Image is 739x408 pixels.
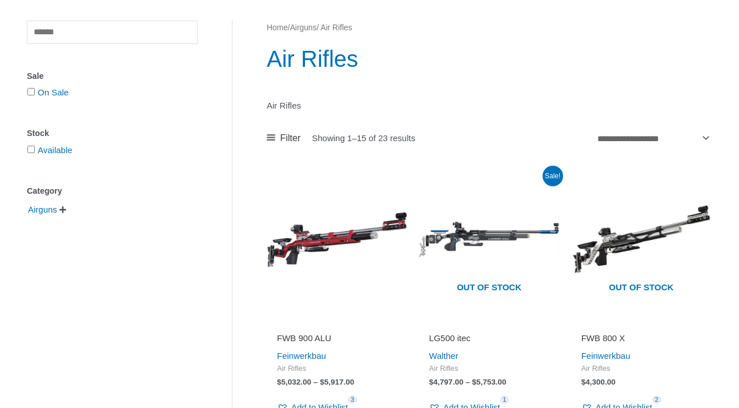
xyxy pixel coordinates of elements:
[277,333,397,344] h2: FWB 900 ALU
[581,333,701,344] h2: FWB 800 X
[27,88,35,95] input: On Sale
[277,378,282,386] span: $
[571,169,712,310] a: Out of stock
[429,378,463,386] bdi: 4,797.00
[267,169,407,310] img: FWB 900 ALU
[429,378,433,386] span: $
[267,43,712,75] h1: Air Rifles
[580,275,703,301] span: Out of stock
[27,146,35,153] input: Available
[472,378,506,386] bdi: 5,753.00
[500,395,509,404] span: 1
[429,333,549,348] a: LG500 itec
[465,378,470,386] span: –
[593,129,712,148] select: Shop order
[427,275,551,301] span: Out of stock
[280,130,301,147] span: Filter
[419,169,559,310] a: Out of stock
[472,378,476,386] span: $
[581,378,616,386] bdi: 4,300.00
[27,68,198,85] div: Sale
[581,364,701,374] span: Air Rifles
[314,378,318,386] span: –
[59,206,66,214] span: 
[348,395,357,404] span: 3
[652,395,661,404] span: 2
[27,125,198,142] div: Stock
[267,21,712,35] nav: Breadcrumb
[429,351,458,361] a: Walther
[267,130,300,147] a: Filter
[38,145,73,155] a: Available
[290,23,317,32] a: Airguns
[429,333,549,344] h2: LG500 itec
[27,200,58,219] span: Airguns
[581,333,701,348] a: FWB 800 X
[277,317,397,330] iframe: Customer reviews powered by Trustpilot
[27,204,58,214] a: Airguns
[27,183,198,199] div: Category
[312,134,415,142] p: Showing 1–15 of 23 results
[267,23,288,32] a: Home
[581,351,630,361] a: Feinwerkbau
[429,364,549,374] span: Air Rifles
[277,378,311,386] bdi: 5,032.00
[571,169,712,310] img: FWB 800 X
[38,87,69,97] a: On Sale
[429,317,549,330] iframe: Customer reviews powered by Trustpilot
[543,166,563,186] span: Sale!
[277,333,397,348] a: FWB 900 ALU
[277,351,326,361] a: Feinwerkbau
[581,378,586,386] span: $
[320,378,324,386] span: $
[320,378,354,386] bdi: 5,917.00
[277,364,397,374] span: Air Rifles
[581,317,701,330] iframe: Customer reviews powered by Trustpilot
[419,169,559,310] img: LG500 itec
[267,98,712,114] p: Air Rifles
